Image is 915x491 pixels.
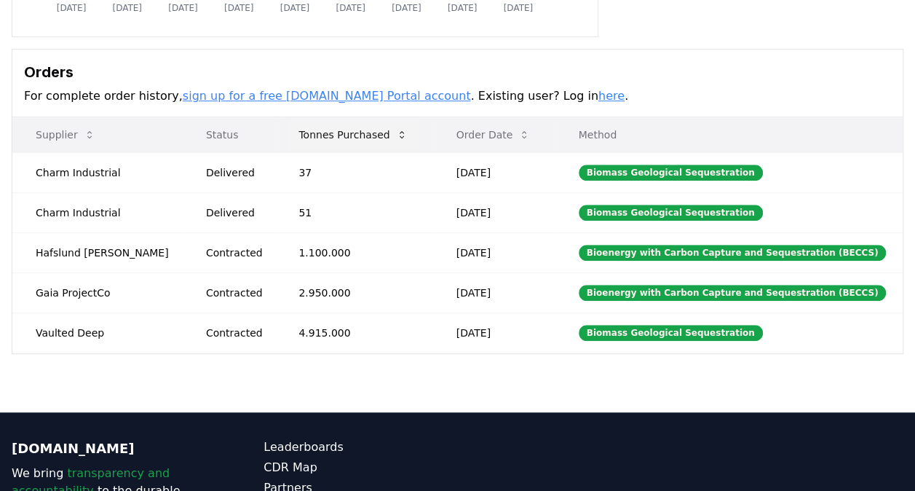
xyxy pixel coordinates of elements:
a: Leaderboards [264,439,457,456]
td: [DATE] [433,232,555,272]
tspan: [DATE] [224,3,254,13]
a: here [598,89,625,103]
p: For complete order history, . Existing user? Log in . [24,87,891,105]
tspan: [DATE] [57,3,87,13]
div: Contracted [206,245,264,260]
td: 2.950.000 [275,272,432,313]
div: Delivered [206,165,264,180]
tspan: [DATE] [280,3,310,13]
button: Order Date [445,120,542,149]
td: 51 [275,192,432,232]
td: Vaulted Deep [12,313,183,353]
p: Status [194,127,264,142]
div: Contracted [206,326,264,340]
a: CDR Map [264,459,457,476]
tspan: [DATE] [112,3,142,13]
td: Hafslund [PERSON_NAME] [12,232,183,272]
p: Method [567,127,891,142]
td: Gaia ProjectCo [12,272,183,313]
a: sign up for a free [DOMAIN_NAME] Portal account [183,89,471,103]
div: Bioenergy with Carbon Capture and Sequestration (BECCS) [579,285,887,301]
td: Charm Industrial [12,152,183,192]
div: Bioenergy with Carbon Capture and Sequestration (BECCS) [579,245,887,261]
tspan: [DATE] [336,3,365,13]
h3: Orders [24,61,891,83]
td: [DATE] [433,272,555,313]
button: Supplier [24,120,107,149]
td: Charm Industrial [12,192,183,232]
td: [DATE] [433,152,555,192]
tspan: [DATE] [504,3,534,13]
td: [DATE] [433,313,555,353]
td: [DATE] [433,192,555,232]
div: Biomass Geological Sequestration [579,325,763,341]
td: 37 [275,152,432,192]
tspan: [DATE] [448,3,478,13]
tspan: [DATE] [392,3,421,13]
tspan: [DATE] [168,3,198,13]
button: Tonnes Purchased [287,120,419,149]
td: 4.915.000 [275,313,432,353]
div: Contracted [206,286,264,300]
div: Biomass Geological Sequestration [579,205,763,221]
div: Delivered [206,205,264,220]
td: 1.100.000 [275,232,432,272]
div: Biomass Geological Sequestration [579,165,763,181]
p: [DOMAIN_NAME] [12,439,205,459]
